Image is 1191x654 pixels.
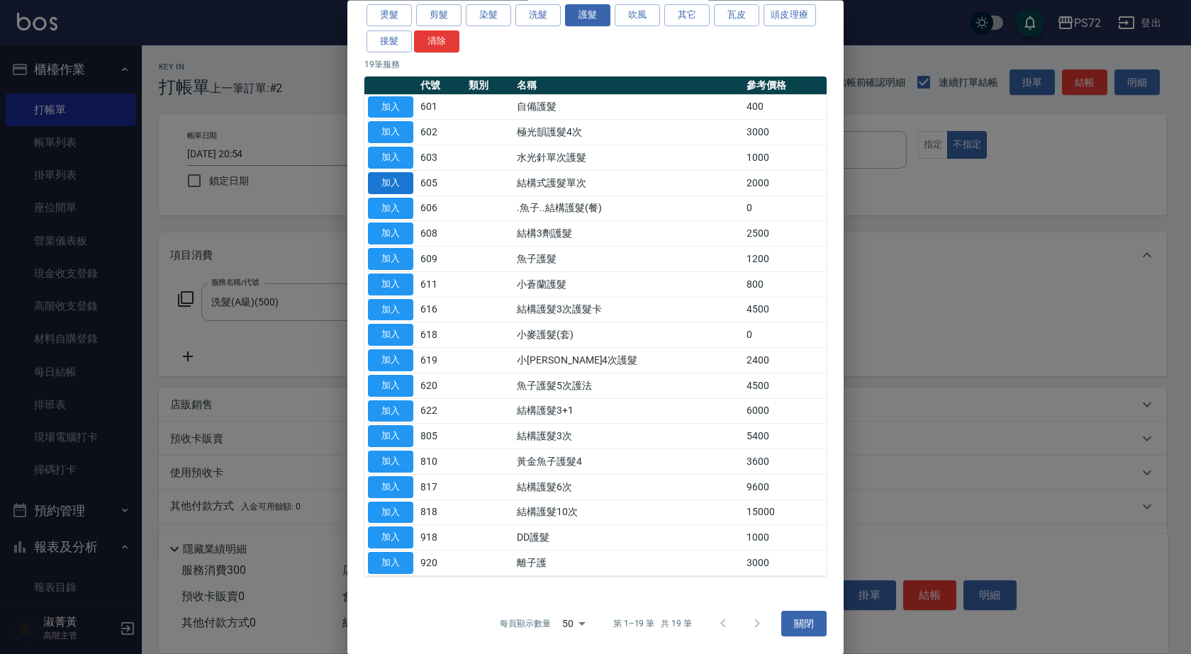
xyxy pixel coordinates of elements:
td: 601 [417,95,465,120]
td: 5400 [743,424,827,449]
button: 吹風 [615,5,660,27]
th: 名稱 [513,77,743,95]
button: 加入 [368,249,413,271]
td: 結構護髮3次 [513,424,743,449]
button: 關閉 [781,611,827,637]
td: 黃金魚子護髮4 [513,449,743,475]
button: 加入 [368,122,413,144]
button: 剪髮 [416,5,462,27]
td: 1200 [743,247,827,272]
button: 加入 [368,451,413,473]
td: 結構式護髮單次 [513,171,743,196]
button: 頭皮理療 [764,5,816,27]
td: 920 [417,551,465,576]
button: 加入 [368,299,413,321]
td: 結構3劑護髮 [513,221,743,247]
button: 加入 [368,274,413,295]
td: 606 [417,196,465,222]
td: 極光韻護髮4次 [513,120,743,145]
td: 608 [417,221,465,247]
td: 結構護髮3+1 [513,399,743,424]
button: 染髮 [466,5,511,27]
td: 6000 [743,399,827,424]
button: 加入 [368,223,413,245]
td: 9600 [743,475,827,500]
button: 清除 [414,30,459,52]
td: 805 [417,424,465,449]
td: 810 [417,449,465,475]
td: 622 [417,399,465,424]
button: 加入 [368,553,413,575]
td: 800 [743,272,827,298]
button: 接髮 [367,30,412,52]
td: 結構護髮6次 [513,475,743,500]
button: 加入 [368,400,413,422]
p: 19 筆服務 [364,58,827,71]
button: 加入 [368,325,413,346]
td: 1000 [743,525,827,551]
th: 類別 [465,77,513,95]
td: 0 [743,196,827,222]
td: 自備護髮 [513,95,743,120]
button: 瓦皮 [714,5,759,27]
td: DD護髮 [513,525,743,551]
td: 605 [417,171,465,196]
td: 616 [417,298,465,323]
button: 加入 [368,527,413,549]
td: 1000 [743,145,827,171]
button: 加入 [368,147,413,169]
td: 魚子護髮5次護法 [513,373,743,399]
button: 洗髮 [515,5,561,27]
th: 參考價格 [743,77,827,95]
td: 小[PERSON_NAME]4次護髮 [513,348,743,373]
td: 4500 [743,298,827,323]
p: 第 1–19 筆 共 19 筆 [613,617,692,630]
button: 燙髮 [367,5,412,27]
td: 400 [743,95,827,120]
td: 水光針單次護髮 [513,145,743,171]
td: 魚子護髮 [513,247,743,272]
td: 3600 [743,449,827,475]
td: 0 [743,322,827,348]
td: 817 [417,475,465,500]
button: 護髮 [565,5,610,27]
td: 619 [417,348,465,373]
button: 加入 [368,350,413,372]
td: 3000 [743,120,827,145]
button: 加入 [368,198,413,220]
td: 4500 [743,373,827,399]
th: 代號 [417,77,465,95]
td: 結構護髮10次 [513,500,743,526]
button: 加入 [368,426,413,448]
td: 918 [417,525,465,551]
td: 611 [417,272,465,298]
td: 2400 [743,348,827,373]
td: 602 [417,120,465,145]
td: 603 [417,145,465,171]
td: 818 [417,500,465,526]
td: 結構護髮3次護髮卡 [513,298,743,323]
button: 加入 [368,375,413,397]
button: 其它 [664,5,710,27]
td: 小蒼蘭護髮 [513,272,743,298]
td: 小麥護髮(套) [513,322,743,348]
button: 加入 [368,502,413,524]
td: 15000 [743,500,827,526]
button: 加入 [368,476,413,498]
td: 2500 [743,221,827,247]
td: 620 [417,373,465,399]
td: 3000 [743,551,827,576]
td: 609 [417,247,465,272]
td: 離子護 [513,551,743,576]
button: 加入 [368,96,413,118]
button: 加入 [368,172,413,194]
td: 2000 [743,171,827,196]
td: 618 [417,322,465,348]
td: .魚子..結構護髮(餐) [513,196,743,222]
div: 50 [557,604,591,643]
p: 每頁顯示數量 [500,617,551,630]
